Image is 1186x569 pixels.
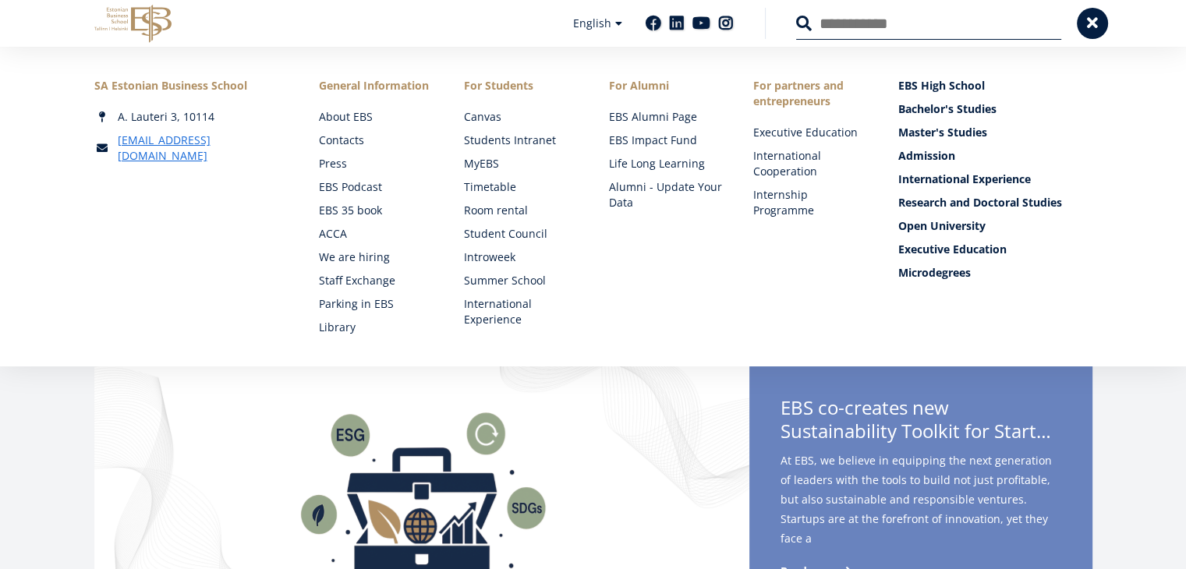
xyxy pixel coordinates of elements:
a: Contacts [319,133,433,148]
a: Instagram [718,16,734,31]
a: EBS High School [898,78,1092,94]
a: [EMAIL_ADDRESS][DOMAIN_NAME] [118,133,289,164]
a: Open University [898,218,1092,234]
a: ACCA [319,226,433,242]
a: EBS Alumni Page [609,109,723,125]
a: International Cooperation [753,148,867,179]
a: MyEBS [464,156,578,171]
a: Room rental [464,203,578,218]
span: Sustainability Toolkit for Startups [781,419,1061,443]
a: Student Council [464,226,578,242]
a: For Students [464,78,578,94]
a: Research and Doctoral Studies [898,195,1092,210]
a: Youtube [692,16,710,31]
a: Introweek [464,249,578,265]
a: Facebook [646,16,661,31]
a: Microdegrees [898,265,1092,281]
a: Timetable [464,179,578,195]
a: Executive Education [898,242,1092,257]
a: International Experience [898,171,1092,187]
a: EBS 35 book [319,203,433,218]
a: Linkedin [669,16,685,31]
a: Parking in EBS [319,296,433,312]
a: Summer School [464,273,578,288]
a: EBS Impact Fund [609,133,723,148]
a: We are hiring [319,249,433,265]
a: Alumni - Update Your Data [609,179,723,210]
a: About EBS [319,109,433,125]
a: Press [319,156,433,171]
span: EBS co-creates new [781,396,1061,447]
a: Internship Programme [753,187,867,218]
span: For Alumni [609,78,723,94]
a: Life Long Learning [609,156,723,171]
a: Staff Exchange [319,273,433,288]
a: Master's Studies [898,125,1092,140]
a: EBS Podcast [319,179,433,195]
a: Students Intranet [464,133,578,148]
span: General Information [319,78,433,94]
div: A. Lauteri 3, 10114 [94,109,289,125]
a: Admission [898,148,1092,164]
div: SA Estonian Business School [94,78,289,94]
a: International Experience [464,296,578,327]
a: Library [319,320,433,335]
a: Executive Education [753,125,867,140]
a: Bachelor's Studies [898,101,1092,117]
a: Canvas [464,109,578,125]
span: For partners and entrepreneurs [753,78,867,109]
